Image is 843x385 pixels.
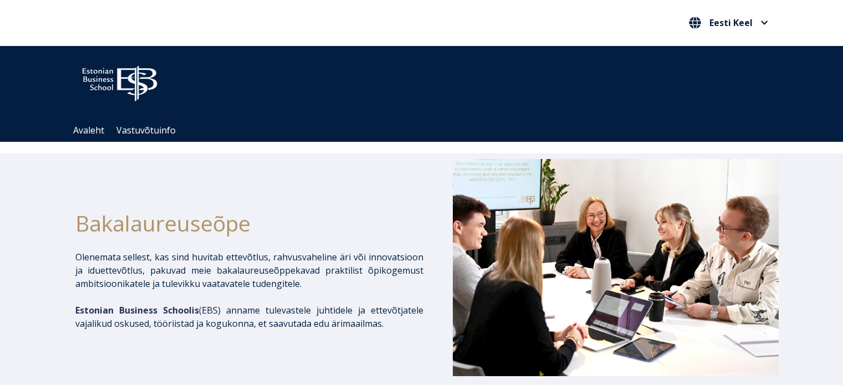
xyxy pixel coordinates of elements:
span: Estonian Business Schoolis [75,304,199,316]
a: Avaleht [73,124,104,136]
p: EBS) anname tulevastele juhtidele ja ettevõtjatele vajalikud oskused, tööriistad ja kogukonna, et... [75,304,423,330]
h1: Bakalaureuseõpe [75,207,423,239]
p: Olenemata sellest, kas sind huvitab ettevõtlus, rahvusvaheline äri või innovatsioon ja iduettevõt... [75,250,423,290]
span: ( [75,304,202,316]
div: Navigation Menu [67,119,788,142]
button: Eesti Keel [686,14,771,32]
a: Vastuvõtuinfo [116,124,176,136]
img: Bakalaureusetudengid [453,159,779,376]
span: Eesti Keel [709,18,753,27]
nav: Vali oma keel [686,14,771,32]
img: ebs_logo2016_white [73,57,167,105]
